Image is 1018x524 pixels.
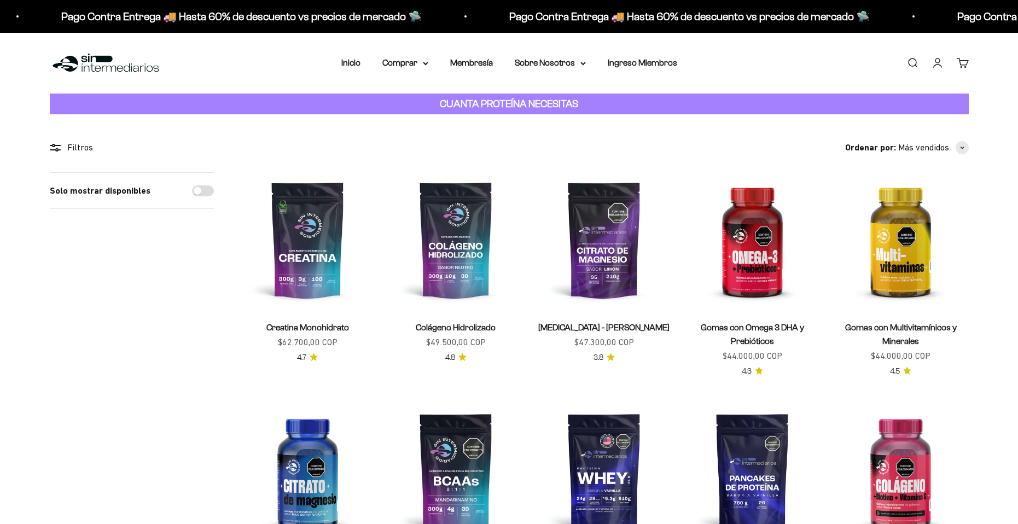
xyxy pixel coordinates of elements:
a: 4.74.7 de 5.0 estrellas [297,352,318,364]
a: Creatina Monohidrato [266,323,349,332]
p: Pago Contra Entrega 🚚 Hasta 60% de descuento vs precios de mercado 🛸 [57,8,417,25]
sale-price: $62.700,00 COP [278,335,338,350]
a: 4.34.3 de 5.0 estrellas [742,365,763,377]
summary: Comprar [382,56,428,70]
sale-price: $44.000,00 COP [871,349,930,363]
a: [MEDICAL_DATA] - [PERSON_NAME] [538,323,670,332]
summary: Sobre Nosotros [515,56,586,70]
label: Solo mostrar disponibles [50,184,150,198]
p: Pago Contra Entrega 🚚 Hasta 60% de descuento vs precios de mercado 🛸 [505,8,865,25]
sale-price: $47.300,00 COP [574,335,634,350]
span: 4.5 [890,365,900,377]
sale-price: $49.500,00 COP [426,335,486,350]
button: Más vendidos [898,141,969,155]
a: Membresía [450,58,493,67]
span: 4.7 [297,352,306,364]
span: 4.8 [445,352,455,364]
a: Ingreso Miembros [608,58,677,67]
a: Inicio [341,58,360,67]
a: 3.83.8 de 5.0 estrellas [594,352,615,364]
strong: CUANTA PROTEÍNA NECESITAS [440,98,578,109]
a: Colágeno Hidrolizado [416,323,496,332]
a: 4.84.8 de 5.0 estrellas [445,352,467,364]
span: Más vendidos [898,141,949,155]
a: 4.54.5 de 5.0 estrellas [890,365,911,377]
a: Gomas con Multivitamínicos y Minerales [845,323,957,346]
span: Ordenar por: [845,141,896,155]
span: 3.8 [594,352,603,364]
span: 4.3 [742,365,752,377]
a: Gomas con Omega 3 DHA y Prebióticos [701,323,804,346]
sale-price: $44.000,00 COP [723,349,782,363]
div: Filtros [50,141,214,155]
